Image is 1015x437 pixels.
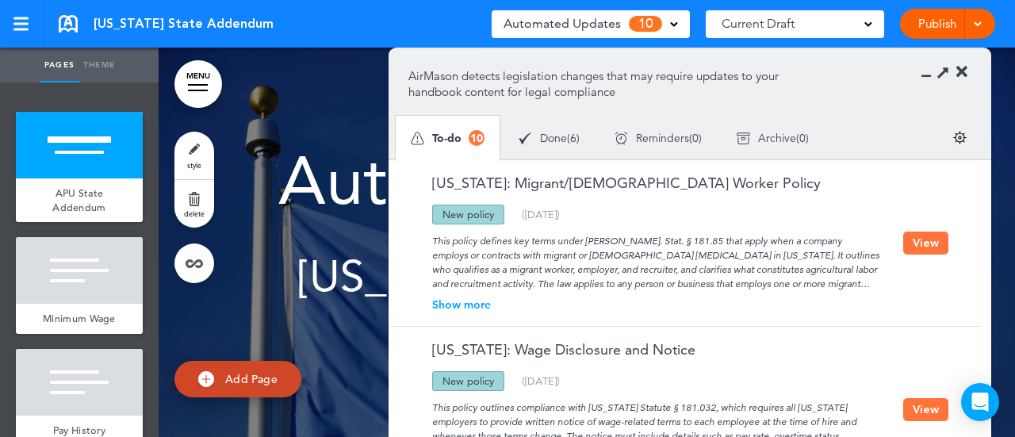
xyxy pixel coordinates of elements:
[722,13,795,35] span: Current Draft
[174,60,222,108] a: MENU
[504,13,621,35] span: Automated Updates
[432,132,462,144] span: To-do
[43,312,116,325] span: Minimum Wage
[961,383,999,421] div: Open Intercom Messenger
[408,343,695,357] a: [US_STATE]: Wage Disclosure and Notice
[525,208,557,220] span: [DATE]
[94,15,274,33] span: [US_STATE] State Addendum
[16,304,143,334] a: Minimum Wage
[174,180,214,228] a: delete
[408,299,903,310] div: Show more
[52,186,105,214] span: APU State Addendum
[799,132,806,144] span: 0
[79,48,119,82] a: Theme
[719,117,826,159] div: ( )
[174,132,214,179] a: style
[469,130,485,146] span: 10
[540,132,567,144] span: Done
[278,141,895,220] span: Auto Policy Updates
[408,176,821,190] a: [US_STATE]: Migrant/[DEMOGRAPHIC_DATA] Worker Policy
[903,232,948,255] button: View
[522,209,560,220] div: ( )
[184,209,205,218] span: delete
[953,131,967,144] img: settings.svg
[519,132,532,145] img: apu_icons_done.svg
[298,251,875,302] span: [US_STATE] State Addendum
[501,117,597,159] div: ( )
[408,224,903,291] div: This policy defines key terms under [PERSON_NAME]. Stat. § 181.85 that apply when a company emplo...
[912,9,962,39] a: Publish
[636,132,689,144] span: Reminders
[432,371,504,391] div: New policy
[40,48,79,82] a: Pages
[692,132,699,144] span: 0
[522,376,560,386] div: ( )
[570,132,576,144] span: 6
[615,132,628,145] img: apu_icons_remind.svg
[174,361,301,398] a: Add Page
[758,132,796,144] span: Archive
[432,205,504,224] div: New policy
[198,371,214,387] img: add.svg
[525,374,557,387] span: [DATE]
[225,372,278,386] span: Add Page
[597,117,719,159] div: ( )
[16,178,143,222] a: APU State Addendum
[187,160,201,170] span: style
[629,16,662,32] span: 10
[903,398,948,421] button: View
[411,132,424,145] img: apu_icons_todo.svg
[408,68,802,100] p: AirMason detects legislation changes that may require updates to your handbook content for legal ...
[737,132,750,145] img: apu_icons_archive.svg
